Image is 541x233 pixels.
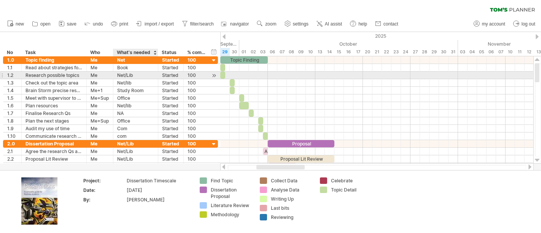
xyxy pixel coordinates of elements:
div: Started [162,117,180,124]
div: Audit my use of time [25,125,83,132]
div: Wednesday, 22 October 2025 [382,48,391,56]
div: Tuesday, 30 September 2025 [230,48,239,56]
div: Me+Sup [91,117,109,124]
div: Started [162,64,180,71]
div: Me [91,148,109,155]
div: Me [91,140,109,147]
span: import / export [145,21,174,27]
div: Me [91,79,109,86]
div: 1.1 [7,64,18,71]
div: Me+Sup [91,94,109,102]
a: undo [83,19,105,29]
div: 1.10 [7,132,18,140]
div: Started [162,148,180,155]
div: Check out the topic area [25,79,83,86]
div: 1.2 [7,72,18,79]
div: Topic Detail [331,187,372,193]
a: zoom [255,19,278,29]
span: help [358,21,367,27]
div: 1.7 [7,110,18,117]
div: What's needed [117,49,154,56]
div: scroll to activity [210,72,218,80]
div: Me [91,132,109,140]
div: Wednesday, 1 October 2025 [239,48,249,56]
a: new [5,19,26,29]
a: navigator [220,19,251,29]
div: Started [162,140,180,147]
div: Monday, 10 November 2025 [506,48,515,56]
img: ae64b563-e3e0-416d-90a8-e32b171956a1.jpg [21,177,57,225]
div: Topic Finding [220,56,268,64]
div: Me [91,56,109,64]
div: Study Room [117,87,154,94]
div: Wednesday, 12 November 2025 [525,48,534,56]
div: Me [91,155,109,163]
div: 100 [188,64,206,71]
div: Find Topic [211,177,252,184]
div: NA [117,110,154,117]
div: Read about strategies for finding a topic [25,64,83,71]
div: Proposal Lit Review [25,155,83,163]
div: Started [162,56,180,64]
div: Me [91,110,109,117]
div: Meet with supervisor to run Res Qs [25,94,83,102]
div: 100 [188,72,206,79]
div: Who [90,49,109,56]
div: Dissertation Timescale [127,177,191,184]
div: Monday, 13 October 2025 [315,48,325,56]
div: Net/lib [117,102,154,109]
div: Plan the next stages [25,117,83,124]
div: Started [162,79,180,86]
div: Research possible topics [25,72,83,79]
div: 100 [188,140,206,147]
div: Wednesday, 29 October 2025 [430,48,439,56]
div: Dissertation Proposal [25,140,83,147]
div: 100 [188,163,206,170]
div: 100 [188,110,206,117]
div: Thursday, 6 November 2025 [487,48,496,56]
div: 100 [188,132,206,140]
div: 100 [188,79,206,86]
div: Agree the research Qs and scope [25,148,83,155]
div: Friday, 31 October 2025 [449,48,458,56]
span: navigator [230,21,249,27]
div: [PERSON_NAME] [127,196,191,203]
div: 2.0 [7,140,18,147]
div: Friday, 17 October 2025 [353,48,363,56]
div: Me [91,64,109,71]
div: Tuesday, 4 November 2025 [468,48,477,56]
div: Task [25,49,82,56]
div: Celebrate [331,177,372,184]
div: Dissertation Proposal [211,187,252,199]
div: Wednesday, 5 November 2025 [477,48,487,56]
div: Tuesday, 21 October 2025 [372,48,382,56]
div: 100 [188,155,206,163]
span: undo [93,21,103,27]
div: Reviewing [271,214,312,220]
div: Thursday, 30 October 2025 [439,48,449,56]
a: contact [373,19,401,29]
div: 1.8 [7,117,18,124]
a: import / export [134,19,176,29]
div: Date: [83,187,125,193]
div: 1.5 [7,94,18,102]
div: 100 [188,117,206,124]
span: log out [522,21,535,27]
div: Monday, 27 October 2025 [411,48,420,56]
div: Tuesday, 28 October 2025 [420,48,430,56]
div: Monday, 29 September 2025 [220,48,230,56]
a: open [30,19,53,29]
div: 1.9 [7,125,18,132]
span: save [67,21,76,27]
div: Last bits [271,205,312,211]
div: Friday, 3 October 2025 [258,48,268,56]
div: No [7,49,17,56]
div: Plan resources [25,102,83,109]
div: Project: [83,177,125,184]
a: save [57,19,79,29]
div: 1.4 [7,87,18,94]
div: Tuesday, 11 November 2025 [515,48,525,56]
div: com [117,132,154,140]
div: Me [91,163,109,170]
div: Analyse Data [271,187,312,193]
